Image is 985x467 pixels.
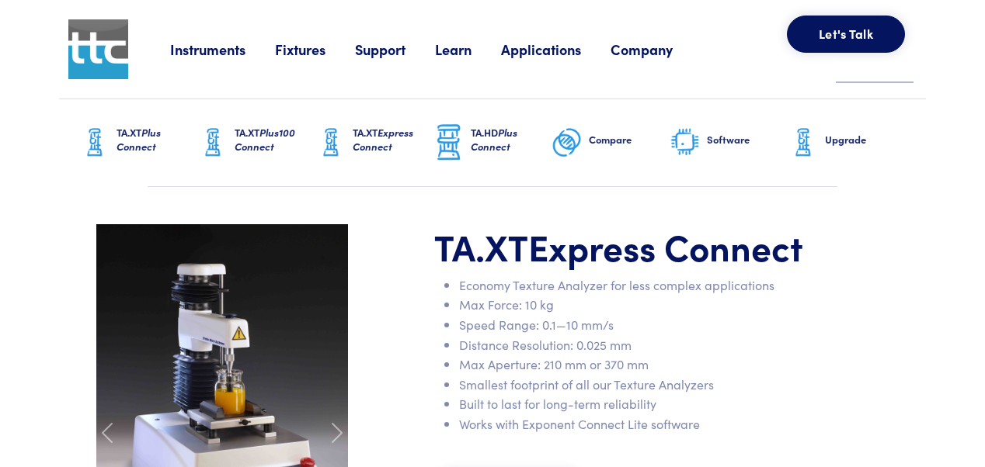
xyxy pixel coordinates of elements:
[315,99,433,186] a: TA.XTExpress Connect
[235,126,315,154] h6: TA.XT
[353,126,433,154] h6: TA.XT
[433,123,465,163] img: ta-hd-graphic.png
[459,335,821,355] li: Distance Resolution: 0.025 mm
[471,125,517,154] span: Plus Connect
[433,99,552,186] a: TA.HDPlus Connect
[788,123,819,162] img: ta-xt-graphic.png
[825,133,906,147] h6: Upgrade
[459,394,821,414] li: Built to last for long-term reliability
[79,99,197,186] a: TA.XTPlus Connect
[528,221,803,271] span: Express Connect
[670,126,701,159] img: software-graphic.png
[788,99,906,186] a: Upgrade
[670,99,788,186] a: Software
[315,123,346,162] img: ta-xt-graphic.png
[355,40,435,59] a: Support
[552,99,670,186] a: Compare
[552,123,583,162] img: compare-graphic.png
[459,375,821,395] li: Smallest footprint of all our Texture Analyzers
[501,40,611,59] a: Applications
[459,315,821,335] li: Speed Range: 0.1—10 mm/s
[459,295,821,315] li: Max Force: 10 kg
[170,40,275,59] a: Instruments
[353,125,413,154] span: Express Connect
[197,123,228,162] img: ta-xt-graphic.png
[471,126,552,154] h6: TA.HD
[117,126,197,154] h6: TA.XT
[275,40,355,59] a: Fixtures
[68,19,128,79] img: ttc_logo_1x1_v1.0.png
[459,355,821,375] li: Max Aperture: 210 mm or 370 mm
[435,40,501,59] a: Learn
[611,40,702,59] a: Company
[117,125,161,154] span: Plus Connect
[707,133,788,147] h6: Software
[787,16,905,53] button: Let's Talk
[79,123,110,162] img: ta-xt-graphic.png
[197,99,315,186] a: TA.XTPlus100 Connect
[589,133,670,147] h6: Compare
[434,224,821,269] h1: TA.XT
[459,275,821,296] li: Economy Texture Analyzer for less complex applications
[459,414,821,434] li: Works with Exponent Connect Lite software
[235,125,295,154] span: Plus100 Connect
